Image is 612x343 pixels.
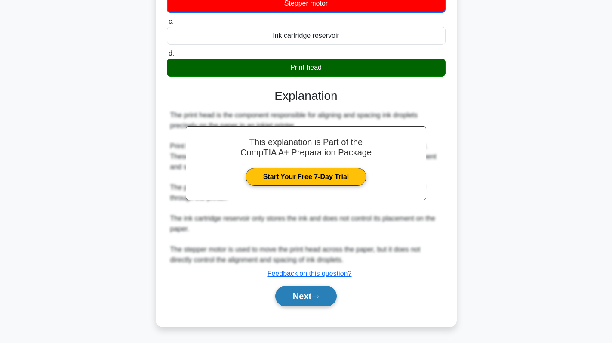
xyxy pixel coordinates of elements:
span: c. [169,18,174,25]
h3: Explanation [172,89,440,103]
span: d. [169,49,174,57]
div: Ink cartridge reservoir [167,27,446,45]
div: The print head is the component responsible for aligning and spacing ink droplets precisely on th... [170,110,442,265]
button: Next [275,286,337,306]
a: Feedback on this question? [268,270,352,277]
a: Start Your Free 7-Day Trial [246,168,366,186]
div: Print head [167,59,446,77]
